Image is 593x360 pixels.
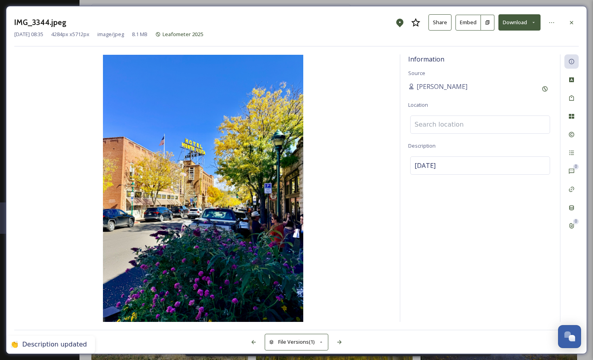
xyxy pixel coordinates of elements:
[408,55,444,64] span: Information
[558,325,581,348] button: Open Chat
[498,14,541,31] button: Download
[417,82,467,91] span: [PERSON_NAME]
[14,55,392,322] img: IMG_3344.jpeg
[573,164,579,169] div: 0
[408,101,428,108] span: Location
[22,341,87,349] div: Description updated
[265,334,328,350] button: File Versions(1)
[415,161,436,170] span: [DATE]
[408,142,436,149] span: Description
[408,69,425,77] span: Source
[573,219,579,224] div: 0
[51,31,89,38] span: 4284 px x 5712 px
[14,17,66,28] h3: IMG_3344.jpeg
[14,31,43,38] span: [DATE] 08:35
[163,31,203,38] span: Leafometer 2025
[428,14,452,31] button: Share
[97,31,124,38] span: image/jpeg
[10,341,18,349] div: 👏
[455,15,481,31] button: Embed
[132,31,147,38] span: 8.1 MB
[411,116,550,133] input: Search location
